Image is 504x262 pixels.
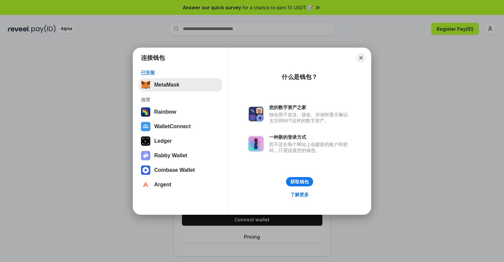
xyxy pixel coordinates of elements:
button: MetaMask [139,78,222,92]
img: svg+xml,%3Csvg%20xmlns%3D%22http%3A%2F%2Fwww.w3.org%2F2000%2Fsvg%22%20fill%3D%22none%22%20viewBox... [141,151,150,160]
button: WalletConnect [139,120,222,133]
div: 而不是在每个网站上创建新的账户和密码，只需连接您的钱包。 [269,141,351,153]
div: 获取钱包 [290,179,309,185]
div: 什么是钱包？ [282,73,317,81]
button: 获取钱包 [286,177,313,186]
button: Rainbow [139,105,222,119]
button: Argent [139,178,222,191]
img: svg+xml,%3Csvg%20width%3D%2228%22%20height%3D%2228%22%20viewBox%3D%220%200%2028%2028%22%20fill%3D... [141,166,150,175]
div: 推荐 [141,97,220,103]
div: 一种新的登录方式 [269,134,351,140]
div: Rabby Wallet [154,153,187,159]
img: svg+xml,%3Csvg%20width%3D%2228%22%20height%3D%2228%22%20viewBox%3D%220%200%2028%2028%22%20fill%3D... [141,180,150,189]
div: MetaMask [154,82,179,88]
div: 您的数字资产之家 [269,104,351,110]
button: Ledger [139,134,222,148]
div: 钱包用于发送、接收、存储和显示像以太坊和NFT这样的数字资产。 [269,112,351,124]
img: svg+xml,%3Csvg%20fill%3D%22none%22%20height%3D%2233%22%20viewBox%3D%220%200%2035%2033%22%20width%... [141,80,150,90]
div: Ledger [154,138,172,144]
div: Argent [154,182,171,188]
div: Rainbow [154,109,176,115]
button: Rabby Wallet [139,149,222,162]
img: svg+xml,%3Csvg%20xmlns%3D%22http%3A%2F%2Fwww.w3.org%2F2000%2Fsvg%22%20width%3D%2228%22%20height%3... [141,136,150,146]
div: WalletConnect [154,124,191,130]
img: svg+xml,%3Csvg%20xmlns%3D%22http%3A%2F%2Fwww.w3.org%2F2000%2Fsvg%22%20fill%3D%22none%22%20viewBox... [248,106,264,122]
button: Coinbase Wallet [139,164,222,177]
img: svg+xml,%3Csvg%20width%3D%2228%22%20height%3D%2228%22%20viewBox%3D%220%200%2028%2028%22%20fill%3D... [141,122,150,131]
div: 了解更多 [290,192,309,198]
div: Coinbase Wallet [154,167,195,173]
img: svg+xml,%3Csvg%20xmlns%3D%22http%3A%2F%2Fwww.w3.org%2F2000%2Fsvg%22%20fill%3D%22none%22%20viewBox... [248,136,264,152]
img: svg+xml,%3Csvg%20width%3D%22120%22%20height%3D%22120%22%20viewBox%3D%220%200%20120%20120%22%20fil... [141,107,150,117]
div: 已安装 [141,70,220,76]
h1: 连接钱包 [141,54,165,62]
a: 了解更多 [286,190,313,199]
button: Close [356,53,366,62]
